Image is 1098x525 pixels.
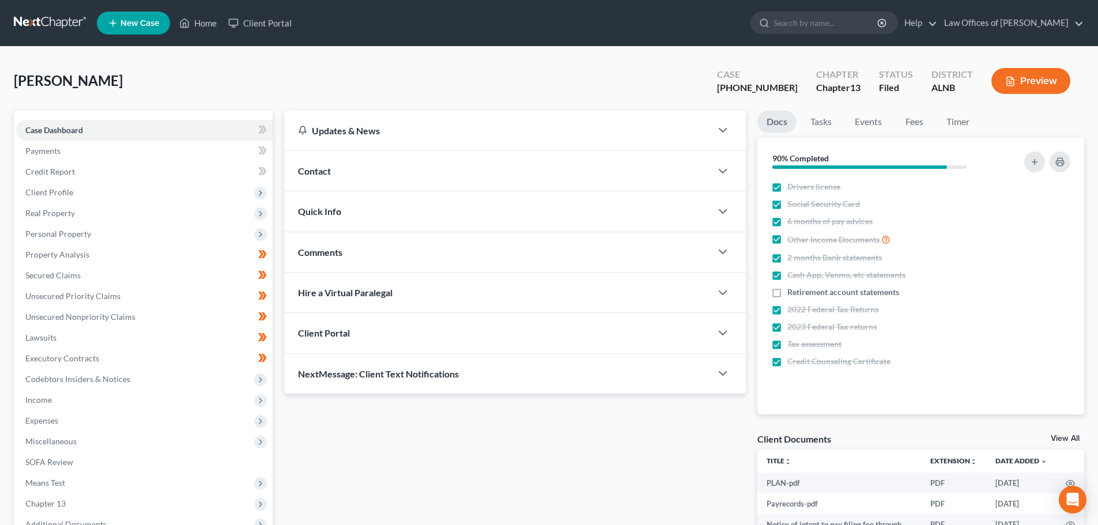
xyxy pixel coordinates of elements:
[16,265,273,286] a: Secured Claims
[757,111,797,133] a: Docs
[25,229,91,239] span: Personal Property
[298,165,331,176] span: Contact
[25,125,83,135] span: Case Dashboard
[1040,458,1047,465] i: expand_more
[986,493,1057,514] td: [DATE]
[25,353,99,363] span: Executory Contracts
[787,216,873,227] span: 6 months of pay advices
[25,374,130,384] span: Codebtors Insiders & Notices
[787,304,878,315] span: 2022 Federal Tax Returns
[16,120,273,141] a: Case Dashboard
[896,111,933,133] a: Fees
[25,395,52,405] span: Income
[16,141,273,161] a: Payments
[298,368,459,379] span: NextMessage: Client Text Notifications
[717,68,798,81] div: Case
[773,12,879,33] input: Search by name...
[787,356,891,367] span: Credit Counseling Certificate
[298,206,341,217] span: Quick Info
[25,187,73,197] span: Client Profile
[16,307,273,327] a: Unsecured Nonpriority Claims
[25,270,81,280] span: Secured Claims
[879,68,913,81] div: Status
[937,111,979,133] a: Timer
[25,436,77,446] span: Miscellaneous
[16,452,273,473] a: SOFA Review
[25,333,56,342] span: Lawsuits
[991,68,1070,94] button: Preview
[120,19,159,28] span: New Case
[995,456,1047,465] a: Date Added expand_more
[25,208,75,218] span: Real Property
[173,13,222,33] a: Home
[25,416,58,425] span: Expenses
[787,234,880,245] span: Other Income Documents
[25,457,73,467] span: SOFA Review
[787,252,882,263] span: 2 months Bank statements
[298,247,342,258] span: Comments
[931,81,973,95] div: ALNB
[787,269,905,281] span: Cash App, Venmo, etc statements
[787,321,877,333] span: 2023 Federal Tax returns
[25,146,61,156] span: Payments
[757,473,921,493] td: PLAN-pdf
[879,81,913,95] div: Filed
[222,13,297,33] a: Client Portal
[787,338,842,350] span: Tax assessment
[846,111,891,133] a: Events
[25,498,66,508] span: Chapter 13
[298,327,350,338] span: Client Portal
[931,68,973,81] div: District
[1059,486,1086,513] div: Open Intercom Messenger
[970,458,977,465] i: unfold_more
[16,286,273,307] a: Unsecured Priority Claims
[772,153,829,163] strong: 90% Completed
[16,244,273,265] a: Property Analysis
[757,493,921,514] td: Payrecords-pdf
[986,473,1057,493] td: [DATE]
[16,327,273,348] a: Lawsuits
[921,493,986,514] td: PDF
[298,287,393,298] span: Hire a Virtual Paralegal
[801,111,841,133] a: Tasks
[921,473,986,493] td: PDF
[1051,435,1080,443] a: View All
[784,458,791,465] i: unfold_more
[16,161,273,182] a: Credit Report
[757,433,831,445] div: Client Documents
[16,348,273,369] a: Executory Contracts
[899,13,937,33] a: Help
[298,124,697,137] div: Updates & News
[816,81,861,95] div: Chapter
[25,312,135,322] span: Unsecured Nonpriority Claims
[25,167,75,176] span: Credit Report
[25,478,65,488] span: Means Test
[25,250,89,259] span: Property Analysis
[850,82,861,93] span: 13
[787,181,840,192] span: Drivers license
[930,456,977,465] a: Extensionunfold_more
[938,13,1084,33] a: Law Offices of [PERSON_NAME]
[717,81,798,95] div: [PHONE_NUMBER]
[25,291,120,301] span: Unsecured Priority Claims
[816,68,861,81] div: Chapter
[787,198,860,210] span: Social Security Card
[787,286,899,298] span: Retirement account statements
[767,456,791,465] a: Titleunfold_more
[14,72,123,89] span: [PERSON_NAME]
